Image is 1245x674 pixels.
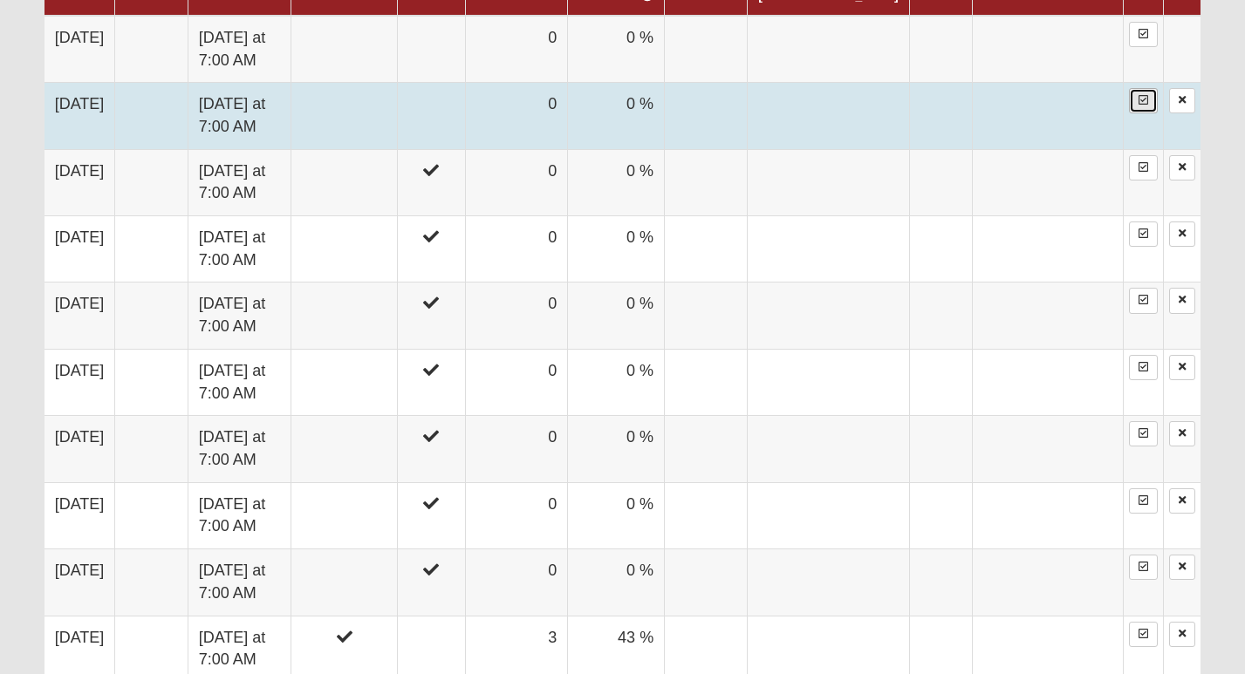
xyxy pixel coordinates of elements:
a: Enter Attendance [1129,555,1158,580]
td: [DATE] [44,149,115,215]
td: 0 % [568,349,665,415]
td: 0 % [568,16,665,83]
td: 0 [465,349,568,415]
a: Delete [1169,488,1195,514]
td: [DATE] [44,482,115,548]
td: 0 % [568,149,665,215]
td: [DATE] [44,549,115,616]
td: [DATE] [44,16,115,83]
a: Enter Attendance [1129,155,1158,180]
td: 0 [465,216,568,283]
a: Enter Attendance [1129,22,1158,47]
td: 0 [465,83,568,149]
a: Delete [1169,288,1195,313]
a: Enter Attendance [1129,488,1158,514]
td: [DATE] at 7:00 AM [188,283,291,349]
td: 0 [465,549,568,616]
td: [DATE] [44,416,115,482]
td: 0 % [568,283,665,349]
a: Enter Attendance [1129,288,1158,313]
td: 0 % [568,416,665,482]
td: [DATE] [44,83,115,149]
a: Enter Attendance [1129,88,1158,113]
td: 0 % [568,482,665,548]
td: 0 [465,416,568,482]
a: Delete [1169,421,1195,446]
td: [DATE] at 7:00 AM [188,416,291,482]
td: 0 % [568,83,665,149]
td: [DATE] at 7:00 AM [188,149,291,215]
td: [DATE] at 7:00 AM [188,549,291,616]
a: Enter Attendance [1129,221,1158,247]
a: Enter Attendance [1129,355,1158,380]
a: Delete [1169,355,1195,380]
td: 0 [465,482,568,548]
td: [DATE] at 7:00 AM [188,216,291,283]
td: 0 [465,283,568,349]
td: [DATE] [44,349,115,415]
td: [DATE] [44,283,115,349]
a: Delete [1169,221,1195,247]
td: [DATE] at 7:00 AM [188,349,291,415]
td: [DATE] [44,216,115,283]
a: Delete [1169,622,1195,647]
td: [DATE] at 7:00 AM [188,482,291,548]
td: [DATE] at 7:00 AM [188,83,291,149]
td: 0 [465,149,568,215]
td: 0 % [568,549,665,616]
a: Enter Attendance [1129,622,1158,647]
td: 0 [465,16,568,83]
a: Delete [1169,88,1195,113]
a: Delete [1169,155,1195,180]
a: Enter Attendance [1129,421,1158,446]
td: [DATE] at 7:00 AM [188,16,291,83]
td: 0 % [568,216,665,283]
a: Delete [1169,555,1195,580]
